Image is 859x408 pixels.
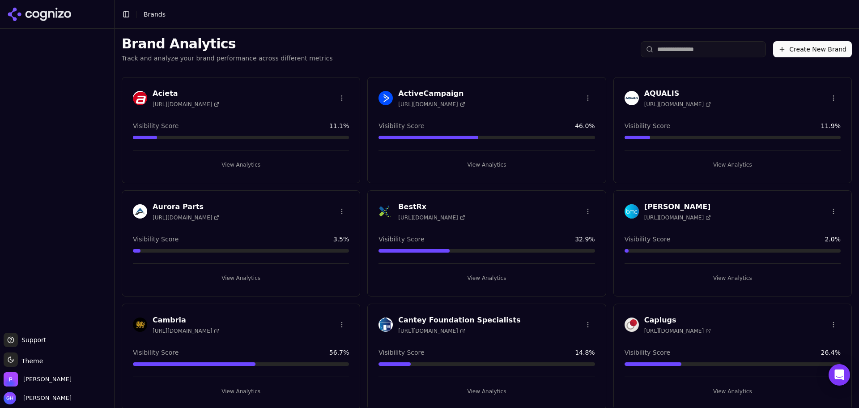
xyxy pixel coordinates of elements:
[398,202,465,212] h3: BestRx
[133,384,349,399] button: View Analytics
[378,318,393,332] img: Cantey Foundation Specialists
[133,318,147,332] img: Cambria
[133,91,147,105] img: Acieta
[378,348,424,357] span: Visibility Score
[821,348,841,357] span: 26.4 %
[398,327,465,335] span: [URL][DOMAIN_NAME]
[644,214,711,221] span: [URL][DOMAIN_NAME]
[4,392,16,404] img: Grace Hallen
[625,121,670,130] span: Visibility Score
[644,101,711,108] span: [URL][DOMAIN_NAME]
[4,372,18,387] img: Perrill
[378,91,393,105] img: ActiveCampaign
[333,235,349,244] span: 3.5 %
[153,202,219,212] h3: Aurora Parts
[575,121,595,130] span: 46.0 %
[23,375,72,383] span: Perrill
[773,41,852,57] button: Create New Brand
[625,271,841,285] button: View Analytics
[644,327,711,335] span: [URL][DOMAIN_NAME]
[644,88,711,99] h3: AQUALIS
[144,10,166,19] nav: breadcrumb
[398,101,465,108] span: [URL][DOMAIN_NAME]
[133,235,179,244] span: Visibility Score
[153,88,219,99] h3: Acieta
[153,327,219,335] span: [URL][DOMAIN_NAME]
[821,121,841,130] span: 11.9 %
[625,348,670,357] span: Visibility Score
[122,54,333,63] p: Track and analyze your brand performance across different metrics
[575,348,595,357] span: 14.8 %
[18,335,46,344] span: Support
[625,235,670,244] span: Visibility Score
[625,204,639,219] img: Bishop-McCann
[825,235,841,244] span: 2.0 %
[398,315,520,326] h3: Cantey Foundation Specialists
[378,158,595,172] button: View Analytics
[133,121,179,130] span: Visibility Score
[4,372,72,387] button: Open organization switcher
[329,121,349,130] span: 11.1 %
[378,271,595,285] button: View Analytics
[153,315,219,326] h3: Cambria
[575,235,595,244] span: 32.9 %
[644,315,711,326] h3: Caplugs
[18,357,43,365] span: Theme
[625,318,639,332] img: Caplugs
[829,364,850,386] div: Open Intercom Messenger
[644,202,711,212] h3: [PERSON_NAME]
[133,271,349,285] button: View Analytics
[398,214,465,221] span: [URL][DOMAIN_NAME]
[378,235,424,244] span: Visibility Score
[122,36,333,52] h1: Brand Analytics
[378,204,393,219] img: BestRx
[625,158,841,172] button: View Analytics
[20,394,72,402] span: [PERSON_NAME]
[625,384,841,399] button: View Analytics
[133,158,349,172] button: View Analytics
[133,348,179,357] span: Visibility Score
[133,204,147,219] img: Aurora Parts
[398,88,465,99] h3: ActiveCampaign
[4,392,72,404] button: Open user button
[378,384,595,399] button: View Analytics
[378,121,424,130] span: Visibility Score
[153,214,219,221] span: [URL][DOMAIN_NAME]
[625,91,639,105] img: AQUALIS
[329,348,349,357] span: 56.7 %
[144,11,166,18] span: Brands
[153,101,219,108] span: [URL][DOMAIN_NAME]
